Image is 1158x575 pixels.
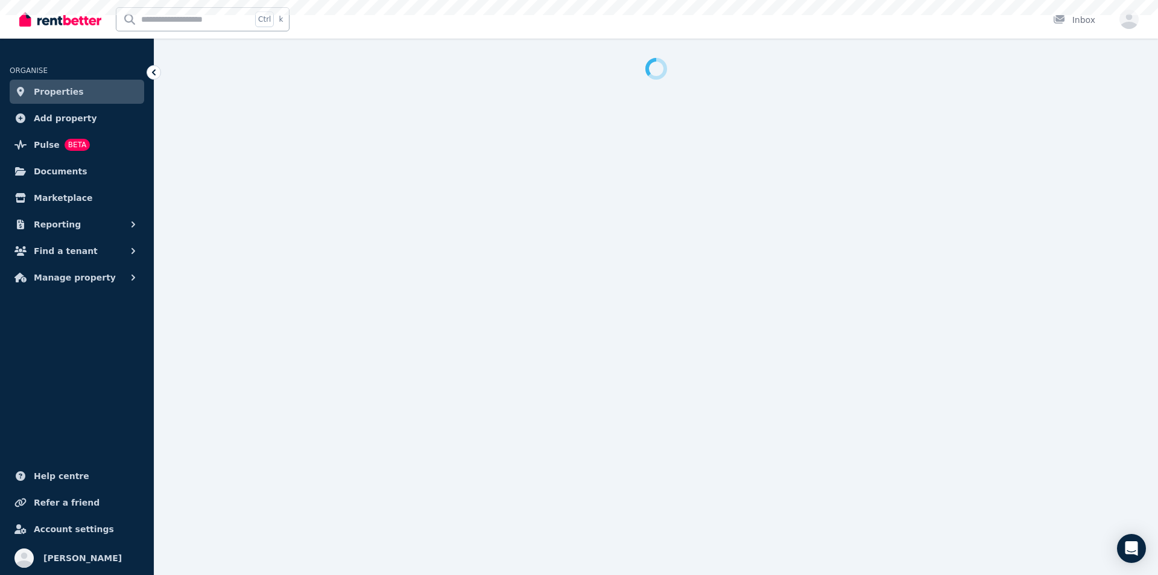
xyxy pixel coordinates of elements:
[10,66,48,75] span: ORGANISE
[34,191,92,205] span: Marketplace
[34,84,84,99] span: Properties
[34,164,87,179] span: Documents
[10,186,144,210] a: Marketplace
[1053,14,1095,26] div: Inbox
[19,10,101,28] img: RentBetter
[34,522,114,536] span: Account settings
[279,14,283,24] span: k
[1117,534,1146,563] div: Open Intercom Messenger
[34,495,100,510] span: Refer a friend
[10,80,144,104] a: Properties
[10,464,144,488] a: Help centre
[10,239,144,263] button: Find a tenant
[10,106,144,130] a: Add property
[34,138,60,152] span: Pulse
[34,270,116,285] span: Manage property
[10,265,144,290] button: Manage property
[34,111,97,125] span: Add property
[10,212,144,237] button: Reporting
[65,139,90,151] span: BETA
[10,133,144,157] a: PulseBETA
[34,244,98,258] span: Find a tenant
[255,11,274,27] span: Ctrl
[10,491,144,515] a: Refer a friend
[34,469,89,483] span: Help centre
[10,159,144,183] a: Documents
[10,517,144,541] a: Account settings
[43,551,122,565] span: [PERSON_NAME]
[34,217,81,232] span: Reporting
